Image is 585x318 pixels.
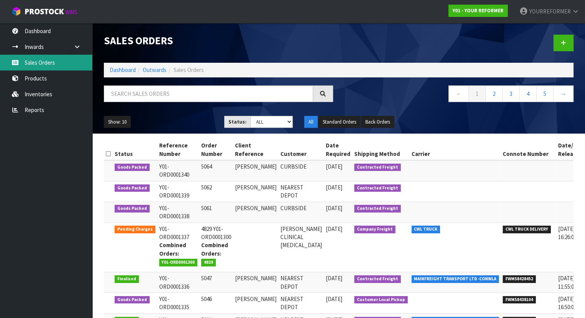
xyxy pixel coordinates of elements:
[104,85,313,102] input: Search sales orders
[157,139,200,160] th: Reference Number
[354,164,401,171] span: Contracted Freight
[558,295,577,311] span: [DATE] 16:50:00
[233,293,278,314] td: [PERSON_NAME]
[157,181,200,202] td: Y01-ORD0001339
[354,226,395,233] span: Company Freight
[501,139,556,160] th: Connote Number
[157,223,200,272] td: Y01-ORD0001337
[233,139,278,160] th: Client Reference
[410,139,501,160] th: Carrier
[503,275,536,283] span: FWM58428452
[143,66,167,74] a: Outwards
[448,85,469,102] a: ←
[278,293,324,314] td: NEAREST DEPOT
[115,296,150,304] span: Goods Packed
[25,7,64,17] span: ProStock
[558,225,577,241] span: [DATE] 16:26:00
[529,8,571,15] span: YOURREFORMER
[278,160,324,181] td: CURBSIDE
[65,8,77,16] small: WMS
[157,293,200,314] td: Y01-ORD0001335
[104,35,333,46] h1: Sales Orders
[201,241,228,257] strong: Combined Orders:
[228,119,247,125] strong: Status:
[352,139,410,160] th: Shipping Method
[324,139,352,160] th: Date Required
[468,85,486,102] a: 1
[157,202,200,223] td: Y01-ORD0001338
[354,184,401,192] span: Contracted Freight
[326,204,342,212] span: [DATE]
[503,226,551,233] span: CWL TRUCK DELIVERY
[115,164,150,171] span: Goods Packed
[354,275,401,283] span: Contracted Freight
[503,296,536,304] span: FWM58438104
[453,7,503,14] strong: Y01 - YOUR REFORMER
[536,85,553,102] a: 5
[199,160,233,181] td: 5064
[278,202,324,223] td: CURBSIDE
[113,139,157,160] th: Status
[199,202,233,223] td: 5061
[326,295,342,303] span: [DATE]
[173,66,204,74] span: Sales Orders
[233,160,278,181] td: [PERSON_NAME]
[199,293,233,314] td: 5046
[199,181,233,202] td: 5062
[412,275,499,283] span: MAINFREIGHT TRANSPORT LTD -CONWLA
[233,181,278,202] td: [PERSON_NAME]
[115,205,150,213] span: Goods Packed
[354,205,401,213] span: Contracted Freight
[278,272,324,293] td: NEAREST DEPOT
[354,296,408,304] span: Customer Local Pickup
[199,272,233,293] td: 5047
[361,116,394,128] button: Back Orders
[115,184,150,192] span: Goods Packed
[201,259,216,266] span: 4829
[502,85,520,102] a: 3
[558,274,577,290] span: [DATE] 11:55:00
[159,259,198,266] span: Y01-ORD0001300
[326,274,342,282] span: [DATE]
[485,85,503,102] a: 2
[326,225,342,233] span: [DATE]
[157,160,200,181] td: Y01-ORD0001340
[326,184,342,191] span: [DATE]
[115,226,155,233] span: Pending Charges
[278,181,324,202] td: NEAREST DEPOT
[233,272,278,293] td: [PERSON_NAME]
[199,223,233,272] td: 4829 Y01-ORD0001300
[233,202,278,223] td: [PERSON_NAME]
[12,7,21,16] img: cube-alt.png
[553,85,573,102] a: →
[318,116,360,128] button: Standard Orders
[104,116,131,128] button: Show: 10
[157,272,200,293] td: Y01-ORD0001336
[115,275,139,283] span: Finalised
[199,139,233,160] th: Order Number
[304,116,318,128] button: All
[159,241,186,257] strong: Combined Orders:
[345,85,574,104] nav: Page navigation
[278,223,324,272] td: [PERSON_NAME] CLINICAL [MEDICAL_DATA]
[110,66,136,74] a: Dashboard
[326,163,342,170] span: [DATE]
[412,226,440,233] span: CWL TRUCK
[278,139,324,160] th: Customer
[519,85,537,102] a: 4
